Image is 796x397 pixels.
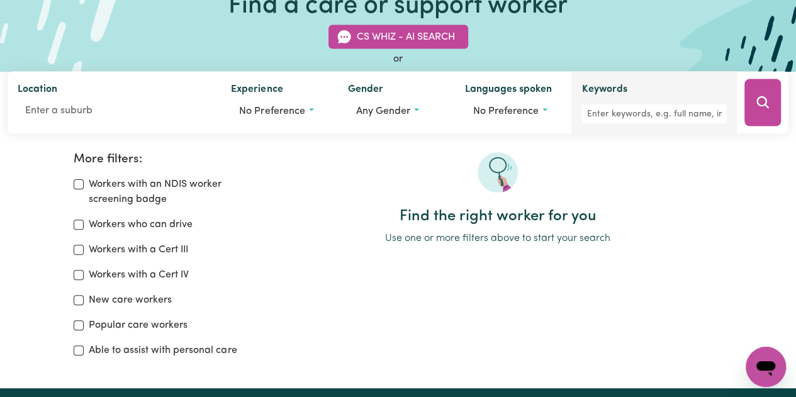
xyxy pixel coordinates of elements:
label: Keywords [581,82,627,99]
h2: More filters: [74,152,257,167]
p: Use one or more filters above to start your search [273,231,722,246]
label: Workers with a Cert IV [89,267,189,282]
iframe: Button to launch messaging window, conversation in progress [746,347,786,387]
div: or [8,52,788,67]
label: Able to assist with personal care [89,343,237,358]
input: Enter a suburb [18,99,211,122]
button: Search [744,79,781,126]
input: Enter keywords, e.g. full name, interests [581,104,727,124]
label: New care workers [89,293,172,308]
button: Worker language preferences [465,99,562,123]
label: Popular care workers [89,318,188,333]
label: Experience [231,82,283,99]
label: Location [18,82,57,99]
h2: Find the right worker for you [273,208,722,226]
button: Worker experience options [231,99,328,123]
span: No preference [239,106,305,116]
button: CS Whiz - AI Search [328,25,468,49]
span: No preference [473,106,539,116]
button: Worker gender preference [348,99,445,123]
label: Gender [348,82,383,99]
label: Languages spoken [465,82,552,99]
label: Workers who can drive [89,217,193,232]
span: Any gender [356,106,410,116]
label: Workers with a Cert III [89,242,188,257]
label: Workers with an NDIS worker screening badge [89,177,257,207]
